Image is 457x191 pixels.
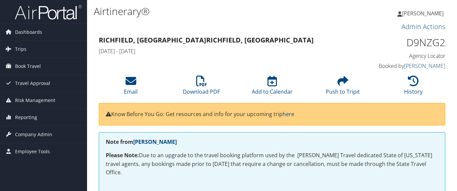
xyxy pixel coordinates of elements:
[15,126,52,143] span: Company Admin
[106,152,139,159] strong: Please Note:
[366,52,445,60] h4: Agency Locator
[15,92,55,109] span: Risk Management
[15,58,41,75] span: Book Travel
[401,22,445,31] a: Admin Actions
[133,138,177,146] a: [PERSON_NAME]
[106,151,438,177] p: Due to an upgrade to the travel booking platform used by the [PERSON_NAME] Travel dedicated State...
[404,62,445,70] a: [PERSON_NAME]
[124,79,138,95] a: Email
[99,35,314,44] strong: Richfield, [GEOGRAPHIC_DATA] Richfield, [GEOGRAPHIC_DATA]
[15,75,50,92] span: Travel Approval
[252,79,293,95] a: Add to Calendar
[404,79,423,95] a: History
[15,109,37,126] span: Reporting
[15,4,82,20] img: airportal-logo.png
[397,3,450,23] a: [PERSON_NAME]
[15,41,26,58] span: Trips
[183,79,220,95] a: Download PDF
[283,110,294,118] a: here
[402,10,444,17] span: [PERSON_NAME]
[99,47,356,55] h4: [DATE] - [DATE]
[15,143,50,160] span: Employee Tools
[106,138,177,146] strong: Note from
[326,79,360,95] a: Push to Tripit
[106,110,438,119] p: Know Before You Go: Get resources and info for your upcoming trip
[94,4,331,18] h1: Airtinerary®
[366,62,445,70] h4: Booked by
[15,24,42,40] span: Dashboards
[366,35,445,50] h1: D9NZG2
